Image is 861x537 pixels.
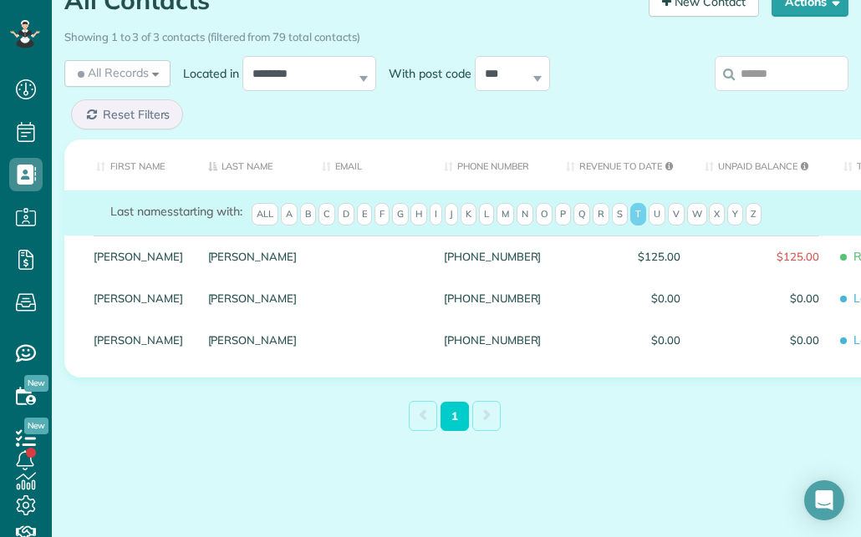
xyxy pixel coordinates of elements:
[24,375,48,392] span: New
[746,203,762,226] span: Z
[374,203,390,226] span: F
[593,203,609,226] span: R
[517,203,533,226] span: N
[171,65,242,82] label: Located in
[208,292,298,304] a: [PERSON_NAME]
[573,203,590,226] span: Q
[208,251,298,262] a: [PERSON_NAME]
[441,402,469,431] a: 1
[357,203,372,226] span: E
[566,292,680,304] span: $0.00
[252,203,278,226] span: All
[281,203,298,226] span: A
[431,277,553,319] div: [PHONE_NUMBER]
[376,65,475,82] label: With post code
[445,203,458,226] span: J
[309,139,431,190] th: Email: activate to sort column ascending
[392,203,409,226] span: G
[668,203,685,226] span: V
[705,334,818,346] span: $0.00
[709,203,725,226] span: X
[705,292,818,304] span: $0.00
[430,203,442,226] span: I
[553,139,692,190] th: Revenue to Date: activate to sort column ascending
[804,480,844,520] div: Open Intercom Messenger
[431,319,553,361] div: [PHONE_NUMBER]
[536,203,553,226] span: O
[196,139,310,190] th: Last Name: activate to sort column descending
[300,203,316,226] span: B
[74,64,149,81] span: All Records
[318,203,335,226] span: C
[64,23,848,45] div: Showing 1 to 3 of 3 contacts (filtered from 79 total contacts)
[687,203,707,226] span: W
[110,204,173,219] span: Last names
[24,418,48,434] span: New
[431,236,553,277] div: [PHONE_NUMBER]
[461,203,476,226] span: K
[555,203,571,226] span: P
[497,203,514,226] span: M
[566,334,680,346] span: $0.00
[479,203,494,226] span: L
[208,334,298,346] a: [PERSON_NAME]
[410,203,427,226] span: H
[649,203,665,226] span: U
[94,251,183,262] a: [PERSON_NAME]
[431,139,553,190] th: Phone number: activate to sort column ascending
[705,251,818,262] span: $125.00
[94,292,183,304] a: [PERSON_NAME]
[338,203,354,226] span: D
[103,107,171,122] span: Reset Filters
[566,251,680,262] span: $125.00
[110,203,242,220] label: starting with:
[64,139,196,190] th: First Name: activate to sort column ascending
[692,139,831,190] th: Unpaid Balance: activate to sort column ascending
[94,334,183,346] a: [PERSON_NAME]
[727,203,743,226] span: Y
[630,203,646,226] span: T
[612,203,628,226] span: S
